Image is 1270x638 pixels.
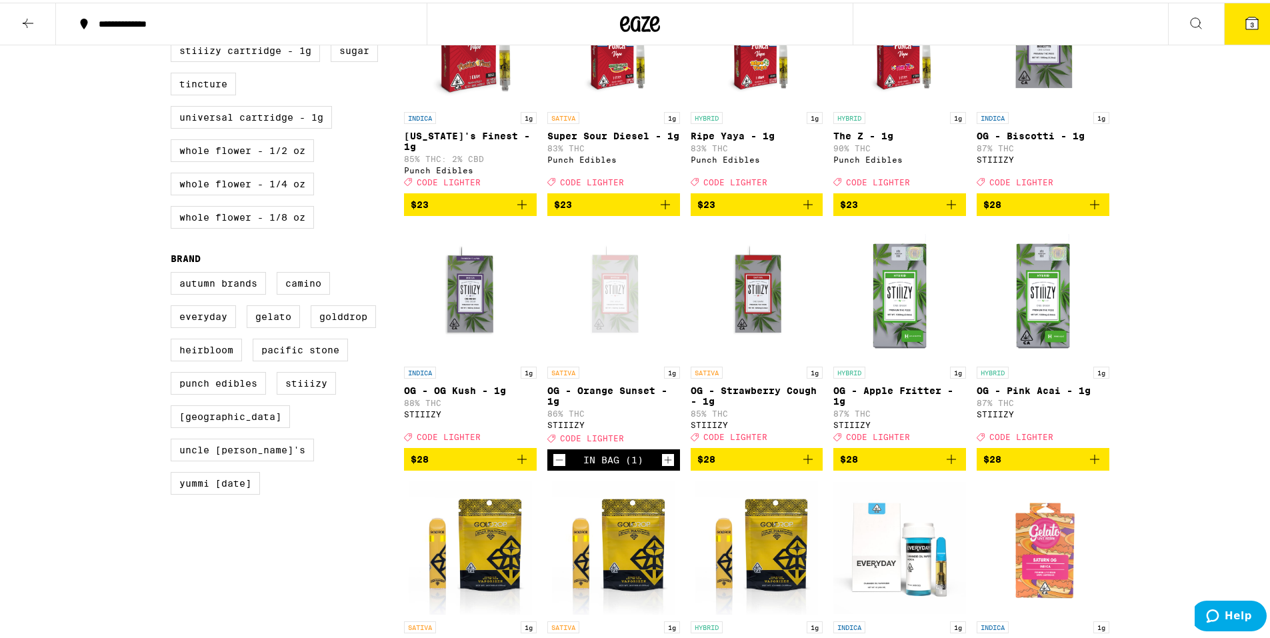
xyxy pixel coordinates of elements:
[833,109,865,121] p: HYBRID
[554,197,572,207] span: $23
[171,303,236,325] label: Everyday
[703,430,767,439] span: CODE LIGHTER
[703,175,767,184] span: CODE LIGHTER
[404,383,537,393] p: OG - OG Kush - 1g
[547,109,579,121] p: SATIVA
[833,128,966,139] p: The Z - 1g
[950,109,966,121] p: 1g
[977,619,1009,631] p: INDICA
[833,191,966,213] button: Add to bag
[691,191,823,213] button: Add to bag
[1250,18,1254,26] span: 3
[691,418,823,427] div: STIIIZY
[547,153,680,161] div: Punch Edibles
[171,170,314,193] label: Whole Flower - 1/4 oz
[404,396,537,405] p: 88% THC
[404,445,537,468] button: Add to bag
[1093,619,1109,631] p: 1g
[404,152,537,161] p: 85% THC: 2% CBD
[404,364,436,376] p: INDICA
[171,137,314,159] label: Whole Flower - 1/2 oz
[977,224,1109,357] img: STIIIZY - OG - Pink Acai - 1g
[691,619,723,631] p: HYBRID
[552,479,675,612] img: GoldDrop - Sweet Strawberry Liquid Diamonds AIO - 1g
[691,141,823,150] p: 83% THC
[691,383,823,404] p: OG - Strawberry Cough - 1g
[691,224,823,445] a: Open page for OG - Strawberry Cough - 1g from STIIIZY
[404,163,537,172] div: Punch Edibles
[833,418,966,427] div: STIIIZY
[989,430,1053,439] span: CODE LIGHTER
[691,407,823,415] p: 85% THC
[691,153,823,161] div: Punch Edibles
[983,197,1001,207] span: $28
[171,403,290,425] label: [GEOGRAPHIC_DATA]
[691,128,823,139] p: Ripe Yaya - 1g
[253,336,348,359] label: Pacific Stone
[846,430,910,439] span: CODE LIGHTER
[417,175,481,184] span: CODE LIGHTER
[583,452,643,463] div: In Bag (1)
[547,619,579,631] p: SATIVA
[404,407,537,416] div: STIIIZY
[977,479,1109,612] img: Gelato - Saturn OG Live Resin - 1g
[833,141,966,150] p: 90% THC
[977,128,1109,139] p: OG - Biscotti - 1g
[807,619,823,631] p: 1g
[840,451,858,462] span: $28
[404,109,436,121] p: INDICA
[977,383,1109,393] p: OG - Pink Acai - 1g
[404,128,537,149] p: [US_STATE]'s Finest - 1g
[171,251,201,261] legend: Brand
[171,336,242,359] label: Heirbloom
[171,369,266,392] label: Punch Edibles
[404,224,537,357] img: STIIIZY - OG - OG Kush - 1g
[404,191,537,213] button: Add to bag
[277,369,336,392] label: STIIIZY
[977,407,1109,416] div: STIIIZY
[833,445,966,468] button: Add to bag
[171,469,260,492] label: Yummi [DATE]
[404,619,436,631] p: SATIVA
[277,269,330,292] label: Camino
[846,175,910,184] span: CODE LIGHTER
[833,479,966,612] img: Everyday - Stargazer Diamond Infused - 1g
[171,203,314,226] label: Whole Flower - 1/8 oz
[171,269,266,292] label: Autumn Brands
[664,364,680,376] p: 1g
[547,418,680,427] div: STIIIZY
[547,364,579,376] p: SATIVA
[977,445,1109,468] button: Add to bag
[311,303,376,325] label: GoldDrop
[977,141,1109,150] p: 87% THC
[547,128,680,139] p: Super Sour Diesel - 1g
[840,197,858,207] span: $23
[664,109,680,121] p: 1g
[833,224,966,445] a: Open page for OG - Apple Fritter - 1g from STIIIZY
[1195,598,1267,631] iframe: Opens a widget where you can find more information
[977,224,1109,445] a: Open page for OG - Pink Acai - 1g from STIIIZY
[691,364,723,376] p: SATIVA
[664,619,680,631] p: 1g
[983,451,1001,462] span: $28
[691,445,823,468] button: Add to bag
[547,407,680,415] p: 86% THC
[547,141,680,150] p: 83% THC
[1093,364,1109,376] p: 1g
[977,109,1009,121] p: INDICA
[404,224,537,445] a: Open page for OG - OG Kush - 1g from STIIIZY
[697,197,715,207] span: $23
[171,70,236,93] label: Tincture
[833,153,966,161] div: Punch Edibles
[521,619,537,631] p: 1g
[833,383,966,404] p: OG - Apple Fritter - 1g
[833,364,865,376] p: HYBRID
[409,479,532,612] img: GoldDrop - Sour Tangie Liquid Diamonds AIO - 1g
[833,407,966,415] p: 87% THC
[521,109,537,121] p: 1g
[691,224,823,357] img: STIIIZY - OG - Strawberry Cough - 1g
[547,191,680,213] button: Add to bag
[171,37,320,59] label: STIIIZY Cartridge - 1g
[950,619,966,631] p: 1g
